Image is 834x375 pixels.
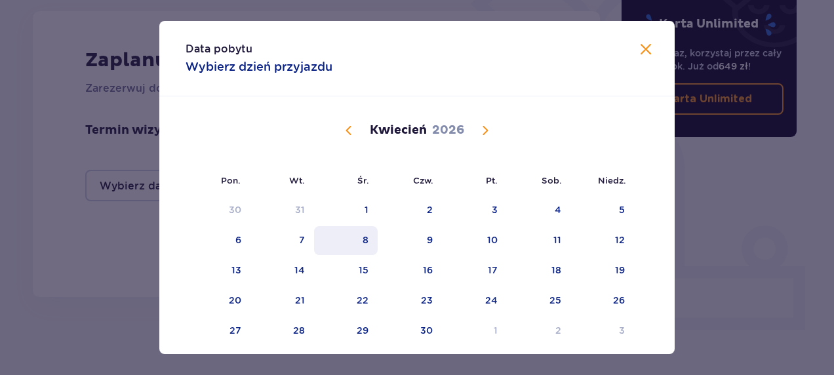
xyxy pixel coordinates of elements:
[186,42,252,56] p: Data pobytu
[186,196,250,225] td: 30
[488,264,498,277] div: 17
[619,203,625,216] div: 5
[487,233,498,247] div: 10
[250,196,314,225] td: 31
[432,123,464,138] p: 2026
[186,226,250,255] td: 6
[638,42,654,58] button: Zamknij
[229,203,241,216] div: 30
[365,203,368,216] div: 1
[442,256,507,285] td: 17
[314,256,378,285] td: 15
[442,196,507,225] td: 3
[186,256,250,285] td: 13
[507,286,570,315] td: 25
[485,294,498,307] div: 24
[615,233,625,247] div: 12
[186,317,250,345] td: 27
[359,264,368,277] div: 15
[378,256,443,285] td: 16
[413,175,433,186] small: Czw.
[250,317,314,345] td: 28
[427,203,433,216] div: 2
[378,317,443,345] td: 30
[378,196,443,225] td: 2
[370,123,427,138] p: Kwiecień
[250,286,314,315] td: 21
[570,226,634,255] td: 12
[507,226,570,255] td: 11
[378,226,443,255] td: 9
[420,324,433,337] div: 30
[494,324,498,337] div: 1
[357,175,369,186] small: Śr.
[507,196,570,225] td: 4
[378,286,443,315] td: 23
[615,264,625,277] div: 19
[314,226,378,255] td: 8
[421,294,433,307] div: 23
[570,256,634,285] td: 19
[507,256,570,285] td: 18
[542,175,562,186] small: Sob.
[357,294,368,307] div: 22
[507,317,570,345] td: 2
[250,256,314,285] td: 14
[295,294,305,307] div: 21
[314,317,378,345] td: 29
[186,59,332,75] p: Wybierz dzień przyjazdu
[570,196,634,225] td: 5
[427,233,433,247] div: 9
[555,203,561,216] div: 4
[299,233,305,247] div: 7
[341,123,357,138] button: Poprzedni miesiąc
[186,286,250,315] td: 20
[442,317,507,345] td: 1
[231,264,241,277] div: 13
[442,286,507,315] td: 24
[295,203,305,216] div: 31
[598,175,626,186] small: Niedz.
[221,175,241,186] small: Pon.
[229,294,241,307] div: 20
[250,226,314,255] td: 7
[555,324,561,337] div: 2
[619,324,625,337] div: 3
[363,233,368,247] div: 8
[570,317,634,345] td: 3
[423,264,433,277] div: 16
[293,324,305,337] div: 28
[613,294,625,307] div: 26
[570,286,634,315] td: 26
[314,196,378,225] td: 1
[289,175,305,186] small: Wt.
[553,233,561,247] div: 11
[229,324,241,337] div: 27
[294,264,305,277] div: 14
[477,123,493,138] button: Następny miesiąc
[235,233,241,247] div: 6
[314,286,378,315] td: 22
[357,324,368,337] div: 29
[549,294,561,307] div: 25
[551,264,561,277] div: 18
[486,175,498,186] small: Pt.
[492,203,498,216] div: 3
[442,226,507,255] td: 10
